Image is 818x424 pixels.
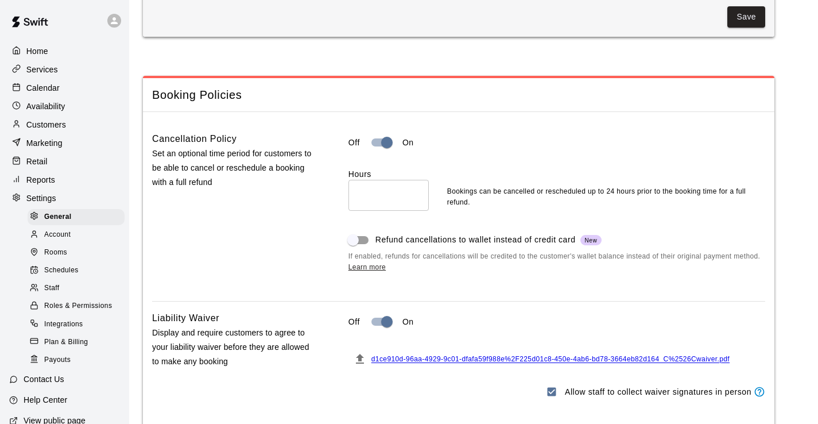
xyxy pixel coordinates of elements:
p: Allow staff to collect waiver signatures in person [565,386,751,398]
div: Integrations [28,317,125,333]
div: General [28,209,125,225]
span: Staff [44,283,59,294]
svg: Staff members will be able to display waivers to customers in person (via the calendar or custome... [754,386,765,398]
a: Learn more [348,263,386,271]
a: Integrations [28,315,129,333]
div: Staff [28,280,125,296]
span: Rooms [44,247,67,259]
div: Schedules [28,263,125,279]
h6: Cancellation Policy [152,132,237,147]
span: General [44,211,72,223]
a: Schedules [28,262,129,280]
span: Payouts [44,354,71,366]
p: Reports [26,174,55,186]
span: If enabled, refunds for cancellations will be credited to the customer's wallet balance instead o... [348,251,765,274]
span: Booking Policies [152,87,765,103]
div: Roles & Permissions [28,298,125,314]
a: Retail [9,153,120,170]
a: Reports [9,171,120,188]
a: Customers [9,116,120,133]
h6: Liability Waiver [152,311,219,326]
a: Services [9,61,120,78]
span: Schedules [44,265,79,276]
a: Calendar [9,79,120,97]
a: Settings [9,190,120,207]
span: Roles & Permissions [44,300,112,312]
a: General [28,208,129,226]
p: Services [26,64,58,75]
p: On [402,137,414,149]
label: Hours [348,168,429,180]
span: Refund cancellations to wallet instead of credit card [375,234,602,246]
span: Integrations [44,319,83,330]
span: New [580,236,602,245]
a: Account [28,226,129,244]
p: Off [348,316,360,328]
span: Account [44,229,71,241]
a: Plan & Billing [28,333,129,351]
p: Retail [26,156,48,167]
p: Marketing [26,137,63,149]
p: Set an optional time period for customers to be able to cancel or reschedule a booking with a ful... [152,147,312,190]
p: Bookings can be cancelled or rescheduled up to 24 hours prior to the booking time for a full refund. [447,186,765,209]
a: Rooms [28,244,129,262]
div: Account [28,227,125,243]
span: Plan & Billing [44,337,88,348]
p: Off [348,137,360,149]
p: Home [26,45,48,57]
div: Plan & Billing [28,334,125,350]
button: File must be a PDF with max upload size of 2MB [348,348,371,371]
p: Contact Us [24,373,64,385]
p: Customers [26,119,66,130]
p: Help Center [24,394,67,406]
p: Calendar [26,82,60,94]
a: Availability [9,98,120,115]
p: Settings [26,192,56,204]
p: On [402,316,414,328]
div: Rooms [28,245,125,261]
a: Home [9,43,120,60]
a: Staff [28,280,129,298]
div: Payouts [28,352,125,368]
a: d1ce910d-96aa-4929-9c01-dfafa59f988e%2F225d01c8-450e-4ab6-bd78-3664eb82d164_C%2526Cwaiver.pdf [371,356,730,364]
p: Availability [26,101,65,112]
a: Marketing [9,134,120,152]
a: Payouts [28,351,129,369]
p: Display and require customers to agree to your liability waiver before they are allowed to make a... [152,326,312,369]
a: Roles & Permissions [28,298,129,315]
button: Save [727,6,765,28]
